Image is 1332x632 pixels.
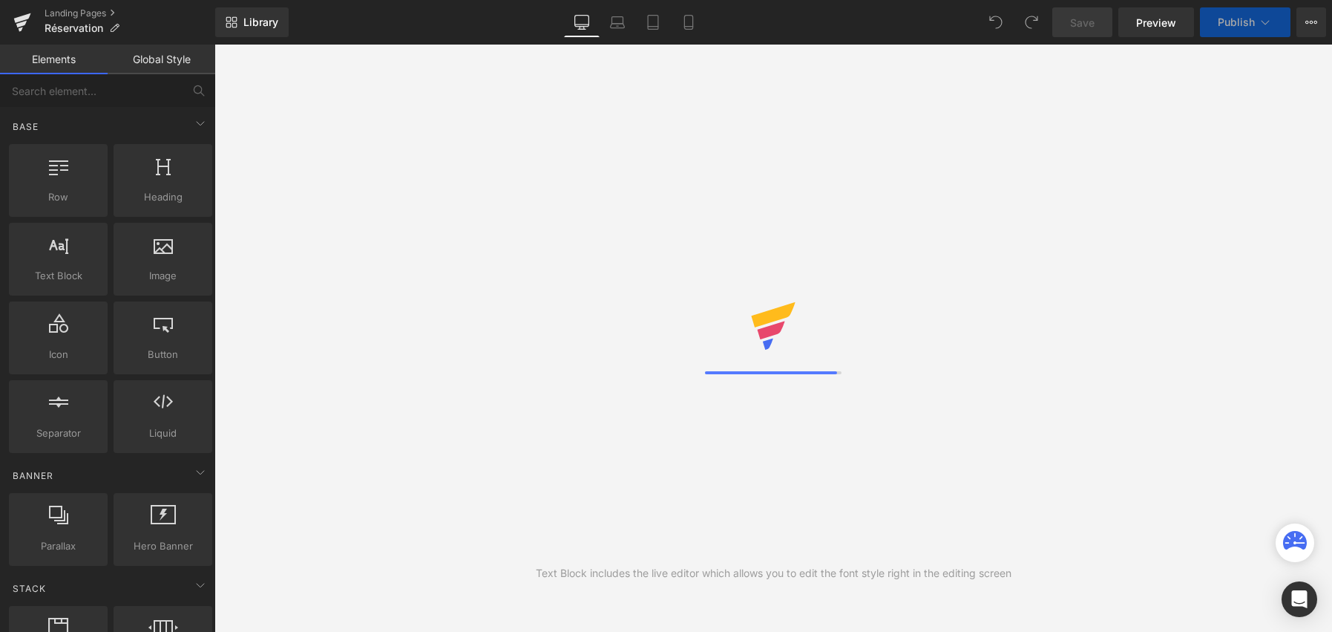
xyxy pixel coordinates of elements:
span: Separator [13,426,103,441]
span: Banner [11,469,55,483]
span: Base [11,120,40,134]
span: Stack [11,581,47,596]
span: Text Block [13,268,103,284]
button: Undo [981,7,1011,37]
a: Preview [1118,7,1194,37]
span: Réservation [45,22,103,34]
div: Text Block includes the live editor which allows you to edit the font style right in the editing ... [536,565,1011,581]
span: Icon [13,347,103,362]
a: New Library [215,7,289,37]
a: Desktop [564,7,600,37]
span: Publish [1218,16,1255,28]
span: Heading [118,189,208,205]
span: Image [118,268,208,284]
span: Save [1070,15,1095,30]
button: Redo [1017,7,1046,37]
span: Parallax [13,538,103,554]
a: Laptop [600,7,635,37]
span: Hero Banner [118,538,208,554]
button: Publish [1200,7,1290,37]
a: Tablet [635,7,671,37]
div: Open Intercom Messenger [1282,581,1317,617]
button: More [1296,7,1326,37]
a: Mobile [671,7,706,37]
span: Preview [1136,15,1176,30]
span: Library [243,16,278,29]
span: Button [118,347,208,362]
span: Row [13,189,103,205]
span: Liquid [118,426,208,441]
a: Landing Pages [45,7,215,19]
a: Global Style [108,45,215,74]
